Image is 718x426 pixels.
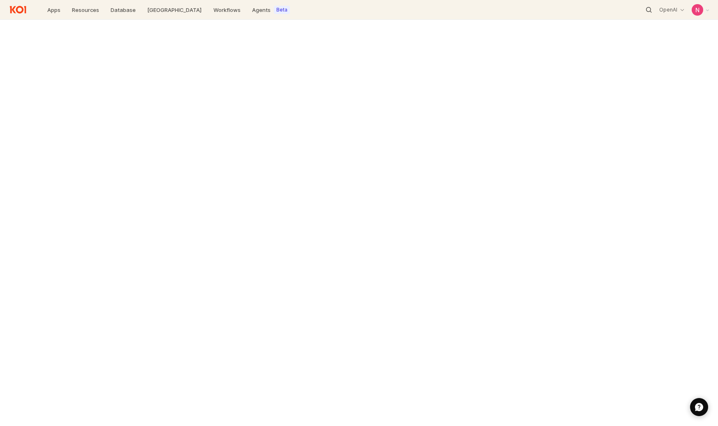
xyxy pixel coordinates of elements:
[67,4,104,16] a: Resources
[247,4,295,16] a: AgentsBeta
[7,3,29,16] img: Return to home page
[208,4,246,16] a: Workflows
[655,5,688,15] button: OpenAI
[142,4,207,16] a: [GEOGRAPHIC_DATA]
[276,7,287,13] label: Beta
[42,4,65,16] a: Apps
[106,4,141,16] a: Database
[659,7,677,13] p: OpenAI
